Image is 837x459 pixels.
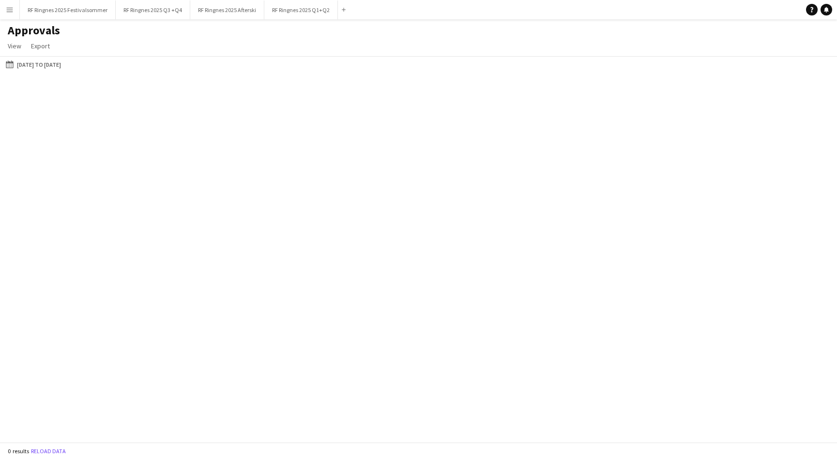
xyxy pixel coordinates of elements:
button: RF Ringnes 2025 Q3 +Q4 [116,0,190,19]
button: RF Ringnes 2025 Afterski [190,0,264,19]
span: View [8,42,21,50]
button: RF Ringnes 2025 Festivalsommer [20,0,116,19]
button: [DATE] to [DATE] [4,59,63,70]
span: Export [31,42,50,50]
a: View [4,40,25,52]
button: Reload data [29,446,68,457]
a: Export [27,40,54,52]
button: RF Ringnes 2025 Q1+Q2 [264,0,338,19]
